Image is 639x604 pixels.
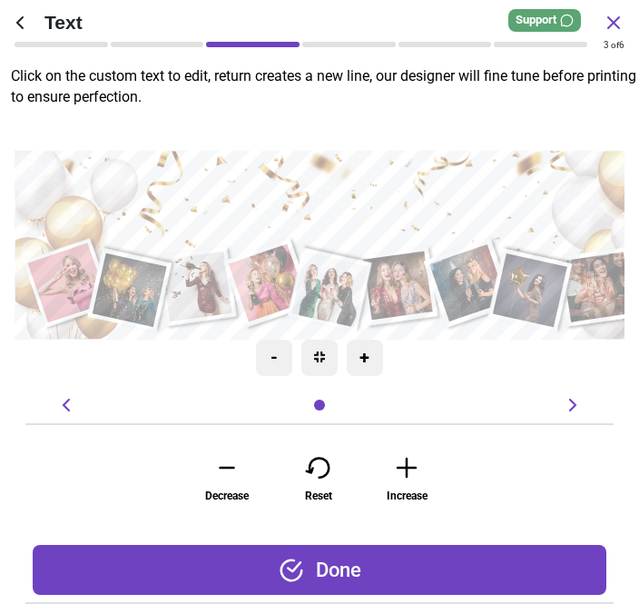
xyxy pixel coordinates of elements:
div: Done [33,545,606,595]
span: Decrease [205,489,249,504]
span: Text [44,9,603,35]
div: Support [508,9,581,32]
p: Click on the custom text to edit, return creates a new line, our designer will fine tune before p... [11,66,639,107]
div: + [347,340,383,376]
img: recenter [314,352,325,362]
div: of 6 [604,39,624,52]
span: Increase [387,489,428,504]
span: 3 [604,40,609,50]
div: - [256,340,292,376]
span: Reset [305,489,332,504]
